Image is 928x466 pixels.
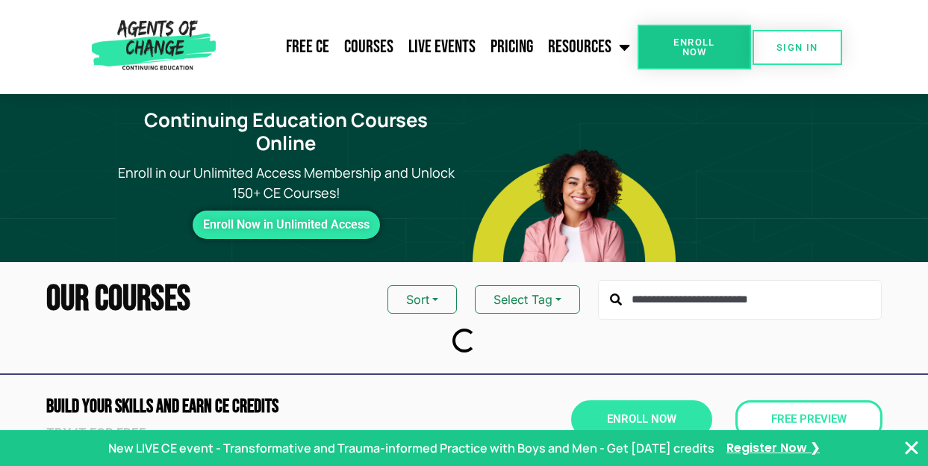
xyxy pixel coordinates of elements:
[638,25,751,69] a: Enroll Now
[46,425,146,440] strong: Try it for free
[203,221,370,229] span: Enroll Now in Unlimited Access
[776,43,818,52] span: SIGN IN
[753,30,842,65] a: SIGN IN
[735,400,882,438] a: Free Preview
[726,440,820,456] a: Register Now ❯
[337,28,401,66] a: Courses
[278,28,337,66] a: Free CE
[483,28,541,66] a: Pricing
[571,400,712,438] a: Enroll Now
[771,414,847,425] span: Free Preview
[387,285,457,314] button: Sort
[401,28,483,66] a: Live Events
[607,414,676,425] span: Enroll Now
[117,109,455,155] h1: Continuing Education Courses Online
[108,163,464,203] p: Enroll in our Unlimited Access Membership and Unlock 150+ CE Courses!
[541,28,638,66] a: Resources
[46,282,190,317] h2: Our Courses
[46,397,457,416] h2: Build Your Skills and Earn CE CREDITS
[222,28,638,66] nav: Menu
[903,439,921,457] button: Close Banner
[108,439,714,457] p: New LIVE CE event - Transformative and Trauma-informed Practice with Boys and Men - Get [DATE] cr...
[475,285,580,314] button: Select Tag
[661,37,727,57] span: Enroll Now
[193,211,380,239] a: Enroll Now in Unlimited Access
